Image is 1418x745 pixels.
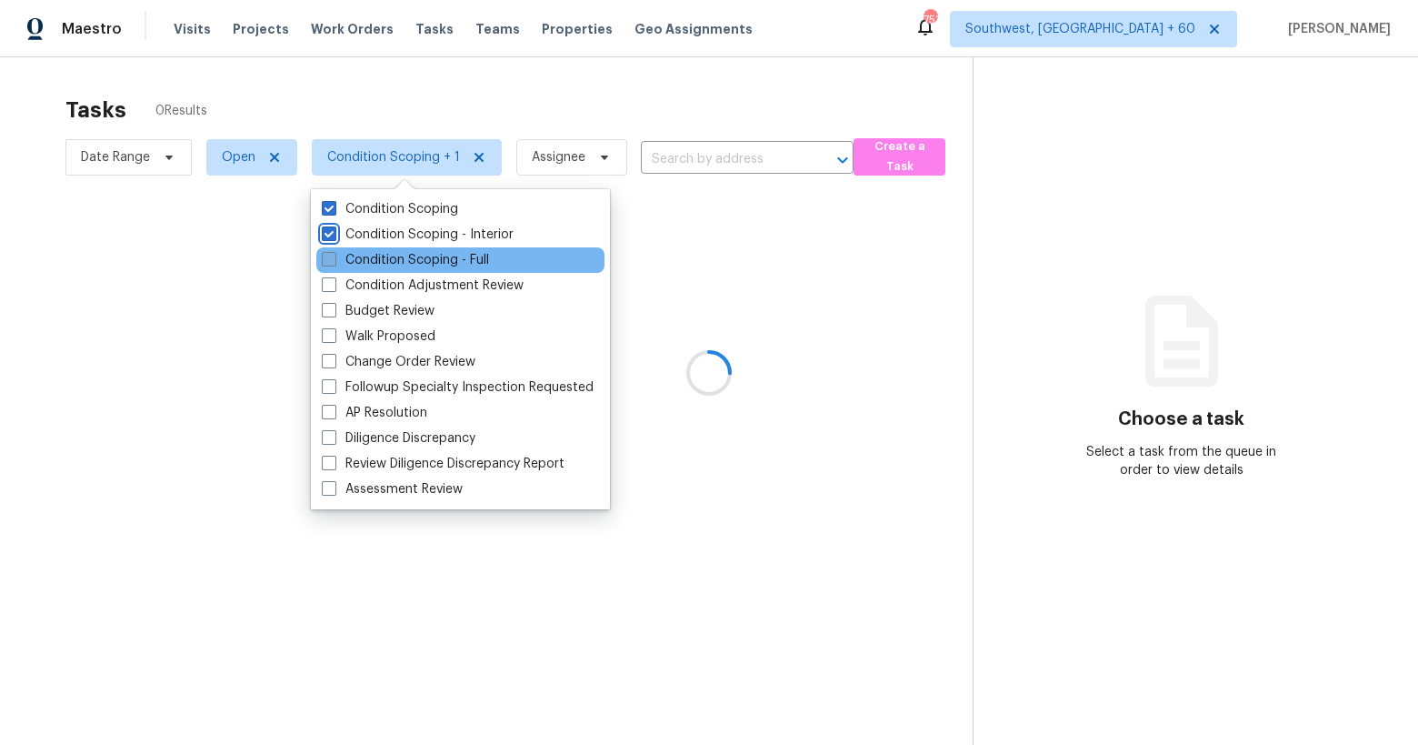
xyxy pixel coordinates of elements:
[322,353,475,371] label: Change Order Review
[322,277,524,295] label: Condition Adjustment Review
[322,200,458,218] label: Condition Scoping
[322,302,434,320] label: Budget Review
[322,378,594,397] label: Followup Specialty Inspection Requested
[322,251,489,269] label: Condition Scoping - Full
[322,226,514,244] label: Condition Scoping - Interior
[322,327,435,346] label: Walk Proposed
[322,404,427,422] label: AP Resolution
[322,429,475,448] label: Diligence Discrepancy
[322,480,463,498] label: Assessment Review
[924,11,936,29] div: 753
[322,455,564,473] label: Review Diligence Discrepancy Report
